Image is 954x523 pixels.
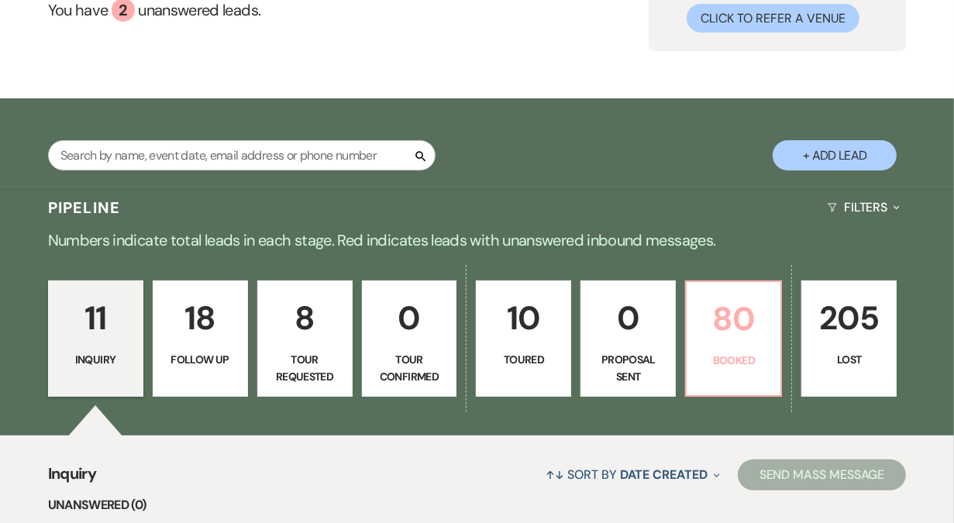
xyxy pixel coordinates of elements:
p: Booked [696,352,771,369]
p: 18 [163,292,238,344]
a: 11Inquiry [48,280,143,397]
span: Inquiry [48,462,97,495]
p: Follow Up [163,351,238,368]
p: 0 [372,292,447,344]
a: 0Proposal Sent [580,280,676,397]
button: Filters [821,187,906,228]
p: Toured [486,351,561,368]
p: 10 [486,292,561,344]
button: + Add Lead [773,140,897,170]
p: 11 [58,292,133,344]
button: Sort By Date Created [540,454,726,495]
p: 8 [267,292,343,344]
a: 10Toured [476,280,571,397]
h3: Pipeline [48,197,121,218]
span: Date Created [620,466,708,483]
p: Tour Confirmed [372,351,447,386]
p: 80 [696,293,771,345]
p: 205 [811,292,887,344]
button: Send Mass Message [738,459,907,490]
p: Lost [811,351,887,368]
span: ↑↓ [546,466,565,483]
input: Search by name, event date, email address or phone number [48,140,436,170]
a: 18Follow Up [153,280,248,397]
p: Proposal Sent [591,351,666,386]
button: Click to Refer a Venue [687,4,859,33]
p: 0 [591,292,666,344]
a: 8Tour Requested [257,280,353,397]
p: Inquiry [58,351,133,368]
a: 0Tour Confirmed [362,280,457,397]
a: 80Booked [685,280,782,397]
a: 205Lost [801,280,897,397]
li: Unanswered (0) [48,495,907,515]
p: Tour Requested [267,351,343,386]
